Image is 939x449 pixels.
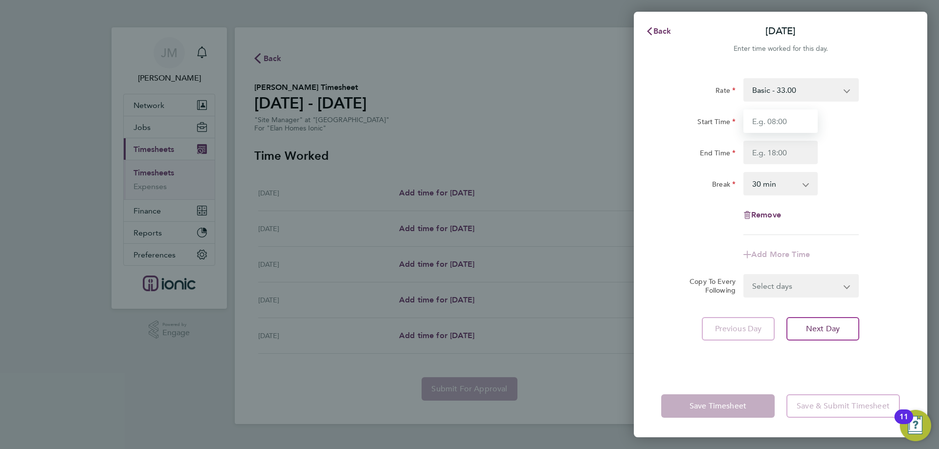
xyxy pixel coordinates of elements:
[634,43,927,55] div: Enter time worked for this day.
[751,210,781,219] span: Remove
[715,86,736,98] label: Rate
[697,117,736,129] label: Start Time
[743,141,818,164] input: E.g. 18:00
[636,21,681,41] button: Back
[743,211,781,219] button: Remove
[712,180,736,192] label: Break
[682,277,736,295] label: Copy To Every Following
[765,24,796,38] p: [DATE]
[786,317,859,341] button: Next Day
[900,410,931,441] button: Open Resource Center, 11 new notifications
[743,109,818,133] input: E.g. 08:00
[806,324,840,334] span: Next Day
[653,26,671,36] span: Back
[700,149,736,160] label: End Time
[899,417,908,429] div: 11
